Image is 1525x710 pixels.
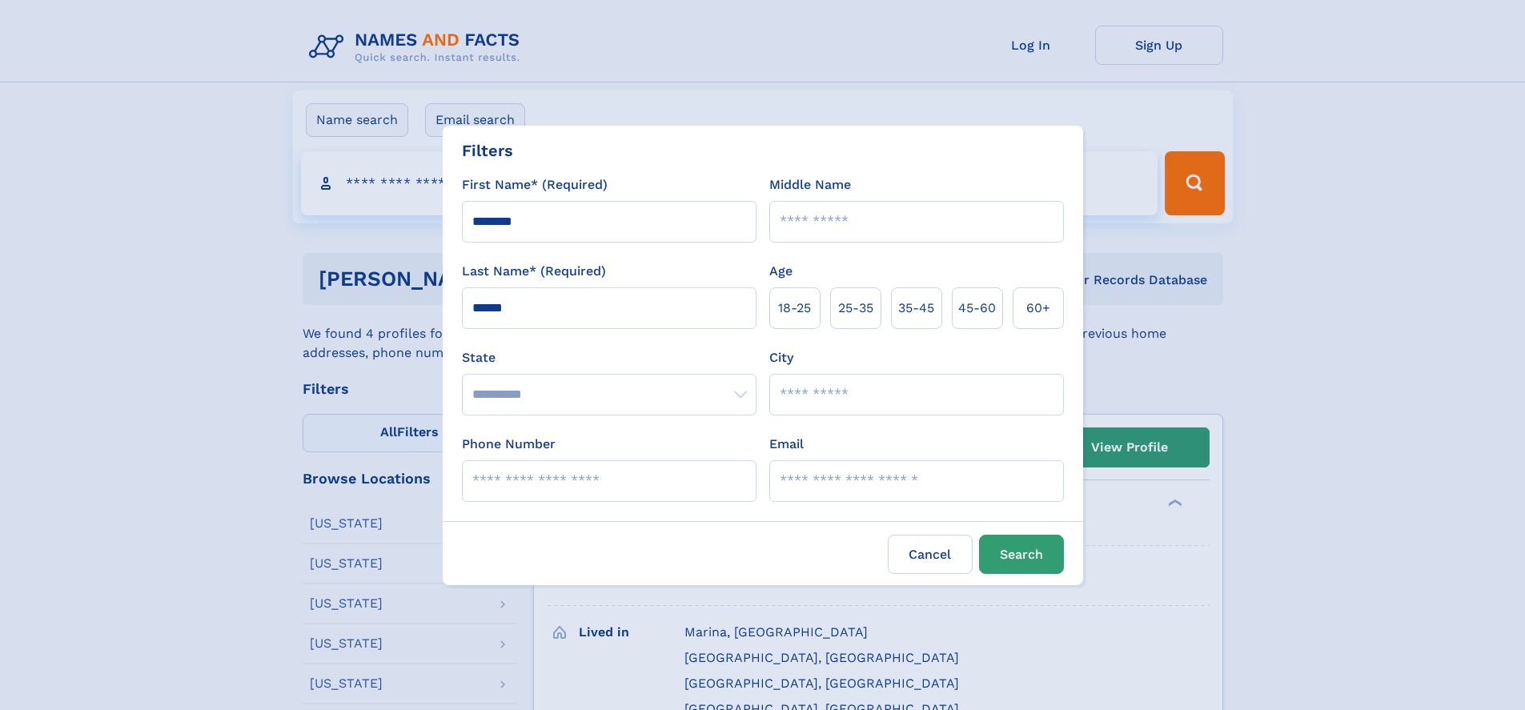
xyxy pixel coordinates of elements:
[898,299,934,318] span: 35‑45
[778,299,811,318] span: 18‑25
[958,299,996,318] span: 45‑60
[462,138,513,162] div: Filters
[769,175,851,195] label: Middle Name
[462,175,608,195] label: First Name* (Required)
[979,535,1064,574] button: Search
[769,348,793,367] label: City
[462,435,556,454] label: Phone Number
[769,262,793,281] label: Age
[1026,299,1050,318] span: 60+
[769,435,804,454] label: Email
[462,262,606,281] label: Last Name* (Required)
[888,535,973,574] label: Cancel
[462,348,756,367] label: State
[838,299,873,318] span: 25‑35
